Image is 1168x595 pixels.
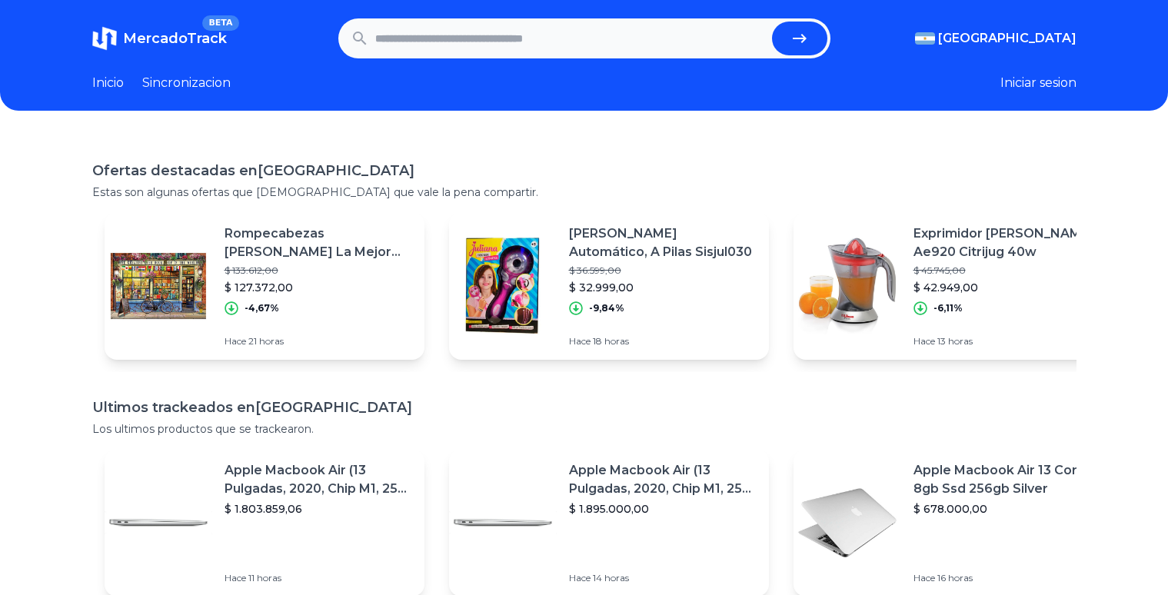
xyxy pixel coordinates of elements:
h1: Ofertas destacadas en [GEOGRAPHIC_DATA] [92,160,1076,181]
span: [GEOGRAPHIC_DATA] [938,29,1076,48]
p: -4,67% [245,302,279,314]
span: BETA [202,15,238,31]
p: Rompecabezas [PERSON_NAME] La Mejor Librería Del Mundo 18583 De 5000 Piezas [225,224,412,261]
span: MercadoTrack [123,30,227,47]
a: Sincronizacion [142,74,231,92]
p: $ 133.612,00 [225,264,412,277]
p: $ 42.949,00 [913,280,1101,295]
img: Featured image [449,469,557,577]
img: Featured image [449,232,557,340]
button: [GEOGRAPHIC_DATA] [915,29,1076,48]
img: Featured image [794,232,901,340]
img: Featured image [105,232,212,340]
p: $ 36.599,00 [569,264,757,277]
p: Los ultimos productos que se trackearon. [92,421,1076,437]
p: $ 32.999,00 [569,280,757,295]
p: Hace 21 horas [225,335,412,347]
a: MercadoTrackBETA [92,26,227,51]
img: Featured image [105,469,212,577]
a: Featured imageExprimidor [PERSON_NAME] Ae920 Citrijug 40w$ 45.745,00$ 42.949,00-6,11%Hace 13 horas [794,212,1113,360]
img: Argentina [915,32,935,45]
img: MercadoTrack [92,26,117,51]
p: $ 127.372,00 [225,280,412,295]
a: Inicio [92,74,124,92]
p: Hace 14 horas [569,572,757,584]
h1: Ultimos trackeados en [GEOGRAPHIC_DATA] [92,397,1076,418]
p: $ 1.803.859,06 [225,501,412,517]
a: Featured imageRompecabezas [PERSON_NAME] La Mejor Librería Del Mundo 18583 De 5000 Piezas$ 133.61... [105,212,424,360]
p: Apple Macbook Air (13 Pulgadas, 2020, Chip M1, 256 Gb De Ssd, 8 Gb De Ram) - Plata [225,461,412,498]
a: Featured image[PERSON_NAME] Automático, A Pilas Sisjul030$ 36.599,00$ 32.999,00-9,84%Hace 18 horas [449,212,769,360]
p: Hace 11 horas [225,572,412,584]
p: Hace 18 horas [569,335,757,347]
p: [PERSON_NAME] Automático, A Pilas Sisjul030 [569,224,757,261]
p: -9,84% [589,302,624,314]
p: $ 678.000,00 [913,501,1101,517]
p: $ 45.745,00 [913,264,1101,277]
p: Hace 16 horas [913,572,1101,584]
p: Estas son algunas ofertas que [DEMOGRAPHIC_DATA] que vale la pena compartir. [92,184,1076,200]
img: Featured image [794,469,901,577]
p: -6,11% [933,302,963,314]
p: $ 1.895.000,00 [569,501,757,517]
button: Iniciar sesion [1000,74,1076,92]
p: Apple Macbook Air (13 Pulgadas, 2020, Chip M1, 256 Gb De Ssd, 8 Gb De Ram) - Plata [569,461,757,498]
p: Exprimidor [PERSON_NAME] Ae920 Citrijug 40w [913,224,1101,261]
p: Hace 13 horas [913,335,1101,347]
p: Apple Macbook Air 13 Core I5 8gb Ssd 256gb Silver [913,461,1101,498]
